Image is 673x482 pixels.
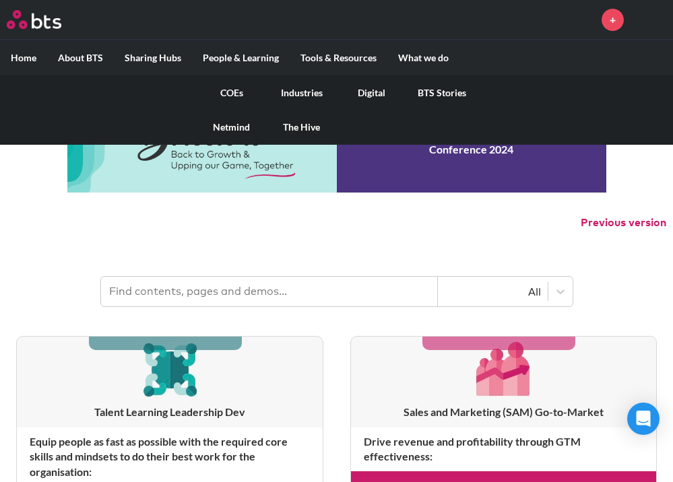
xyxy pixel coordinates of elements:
[581,215,666,230] button: Previous version
[7,10,61,29] img: BTS Logo
[192,40,290,75] label: People & Learning
[634,3,666,36] img: Jacqueline Brodnitzki
[101,277,438,306] input: Find contents, pages and demos...
[445,284,541,299] div: All
[627,403,660,435] div: Open Intercom Messenger
[290,40,387,75] label: Tools & Resources
[602,9,624,31] a: +
[7,10,86,29] a: Go home
[351,405,657,419] h3: Sales and Marketing (SAM) Go-to-Market
[114,40,192,75] label: Sharing Hubs
[137,337,201,401] img: [object Object]
[47,40,114,75] label: About BTS
[634,3,666,36] a: Profile
[387,40,459,75] label: What we do
[472,337,536,401] img: [object Object]
[17,405,323,419] h3: Talent Learning Leadership Dev
[351,427,657,471] h4: Drive revenue and profitability through GTM effectiveness :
